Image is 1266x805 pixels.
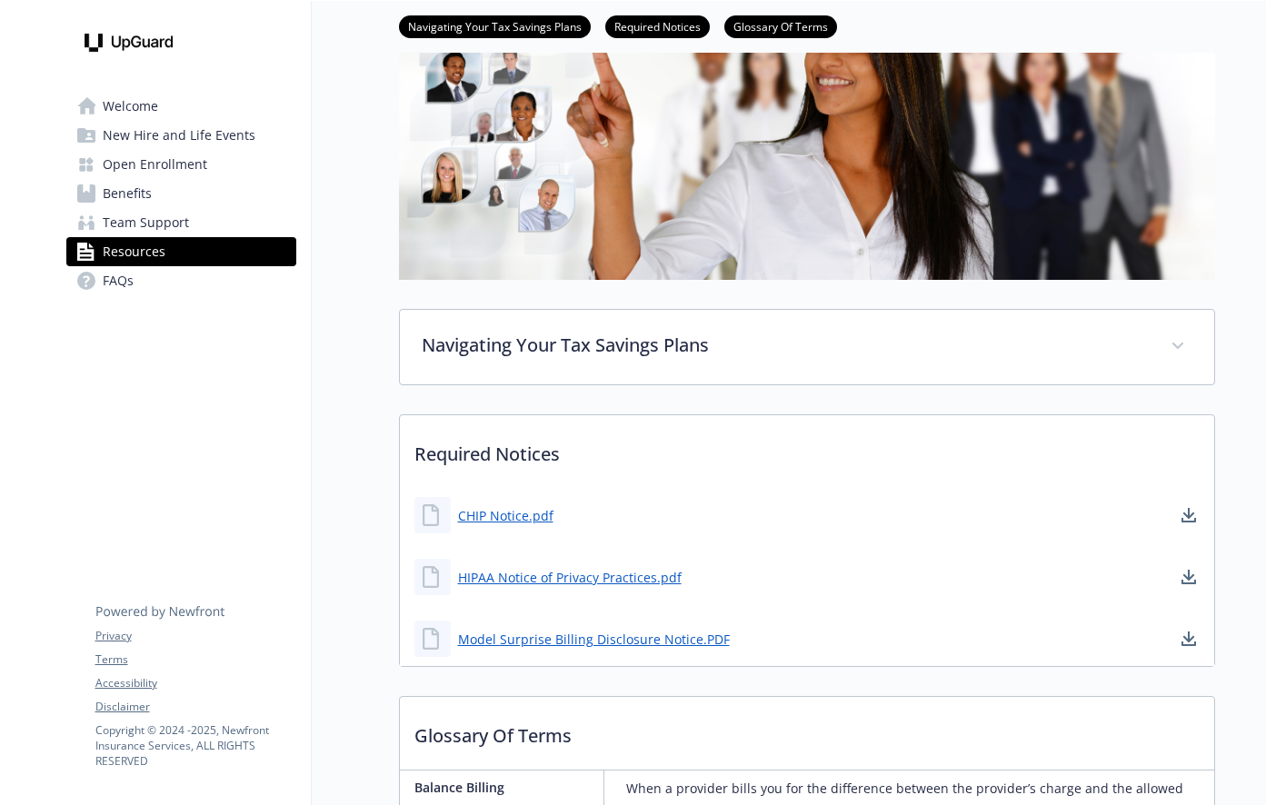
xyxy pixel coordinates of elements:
[1178,504,1200,526] a: download document
[1178,566,1200,588] a: download document
[422,332,1149,359] p: Navigating Your Tax Savings Plans
[103,266,134,295] span: FAQs
[95,628,295,644] a: Privacy
[400,697,1214,764] p: Glossary Of Terms
[458,630,730,649] a: Model Surprise Billing Disclosure Notice.PDF
[458,568,682,587] a: HIPAA Notice of Privacy Practices.pdf
[95,675,295,691] a: Accessibility
[103,179,152,208] span: Benefits
[458,506,553,525] a: CHIP Notice.pdf
[66,121,296,150] a: New Hire and Life Events
[414,778,596,797] p: Balance Billing
[724,17,837,35] a: Glossary Of Terms
[66,237,296,266] a: Resources
[66,208,296,237] a: Team Support
[605,17,710,35] a: Required Notices
[103,92,158,121] span: Welcome
[103,237,165,266] span: Resources
[66,150,296,179] a: Open Enrollment
[95,699,295,715] a: Disclaimer
[103,150,207,179] span: Open Enrollment
[103,208,189,237] span: Team Support
[95,651,295,668] a: Terms
[66,92,296,121] a: Welcome
[400,415,1214,482] p: Required Notices
[66,179,296,208] a: Benefits
[400,310,1214,384] div: Navigating Your Tax Savings Plans
[95,722,295,769] p: Copyright © 2024 - 2025 , Newfront Insurance Services, ALL RIGHTS RESERVED
[399,17,591,35] a: Navigating Your Tax Savings Plans
[1178,628,1200,650] a: download document
[103,121,255,150] span: New Hire and Life Events
[66,266,296,295] a: FAQs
